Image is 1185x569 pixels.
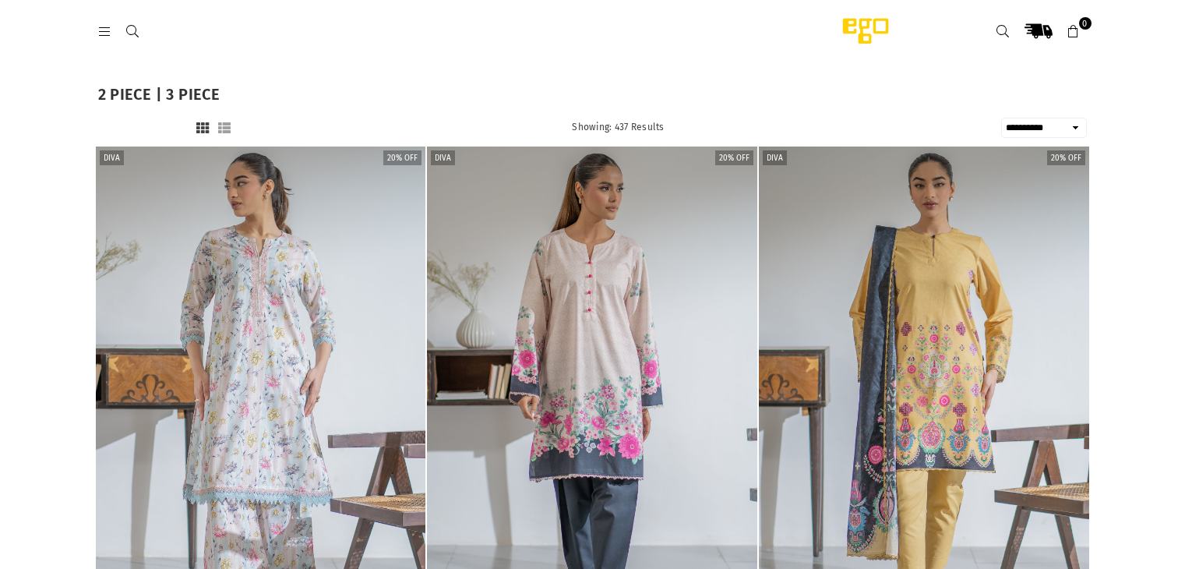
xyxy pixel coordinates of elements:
button: List View [213,121,235,136]
h1: 2 PIECE | 3 PIECE [98,87,1088,102]
label: Diva [763,150,787,165]
a: Search [989,17,1017,45]
label: 20% off [383,150,421,165]
img: Ego [799,16,932,47]
button: Grid View [192,121,213,136]
span: 0 [1079,17,1092,30]
label: 20% off [715,150,753,165]
label: 20% off [1047,150,1085,165]
label: Diva [431,150,455,165]
button: ADVANCE FILTER [98,122,184,135]
a: 0 [1060,17,1088,45]
a: Menu [91,25,119,37]
a: Search [119,25,147,37]
span: Showing: 437 Results [572,122,664,133]
label: Diva [100,150,124,165]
